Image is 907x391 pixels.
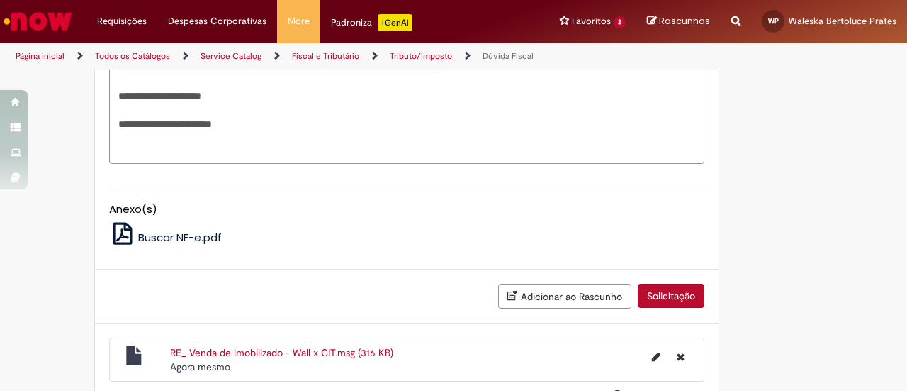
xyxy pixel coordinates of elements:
h5: Anexo(s) [109,204,704,216]
a: Dúvida Fiscal [483,50,534,62]
span: More [288,14,310,28]
a: Rascunhos [647,15,710,28]
img: ServiceNow [1,7,74,35]
button: Solicitação [638,284,704,308]
a: Tributo/Imposto [390,50,452,62]
span: 2 [614,16,626,28]
div: Padroniza [331,14,412,31]
p: +GenAi [378,14,412,31]
button: Adicionar ao Rascunho [498,284,631,309]
a: Página inicial [16,50,64,62]
span: Waleska Bertoluce Prates [789,15,896,27]
button: Editar nome de arquivo RE_ Venda de imobilizado - Wall x CIT.msg [643,346,669,368]
a: Fiscal e Tributário [292,50,359,62]
span: Despesas Corporativas [168,14,266,28]
a: RE_ Venda de imobilizado - Wall x CIT.msg (316 KB) [170,346,393,359]
textarea: Descrição [109,41,704,164]
span: Rascunhos [659,14,710,28]
a: Todos os Catálogos [95,50,170,62]
ul: Trilhas de página [11,43,594,70]
span: WP [768,16,779,26]
a: Service Catalog [201,50,261,62]
span: Buscar NF-e.pdf [138,230,222,245]
a: Buscar NF-e.pdf [109,230,222,245]
span: Requisições [97,14,147,28]
button: Excluir RE_ Venda de imobilizado - Wall x CIT.msg [668,346,693,368]
span: Favoritos [572,14,611,28]
span: Agora mesmo [170,360,230,373]
time: 29/09/2025 08:16:22 [170,360,230,373]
